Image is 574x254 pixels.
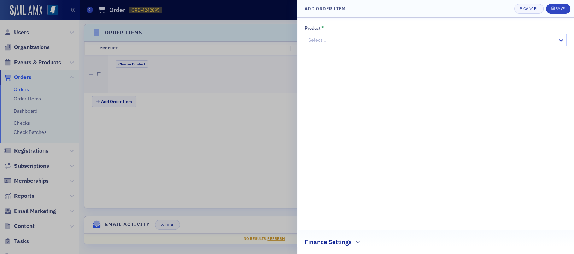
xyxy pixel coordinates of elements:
abbr: This field is required [321,25,324,31]
div: Cancel [523,7,538,11]
h4: Add Order Item [305,5,346,12]
h2: Finance Settings [305,237,352,247]
button: Cancel [514,4,544,14]
div: Product [305,25,321,31]
div: Save [555,7,565,11]
button: Save [546,4,570,14]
